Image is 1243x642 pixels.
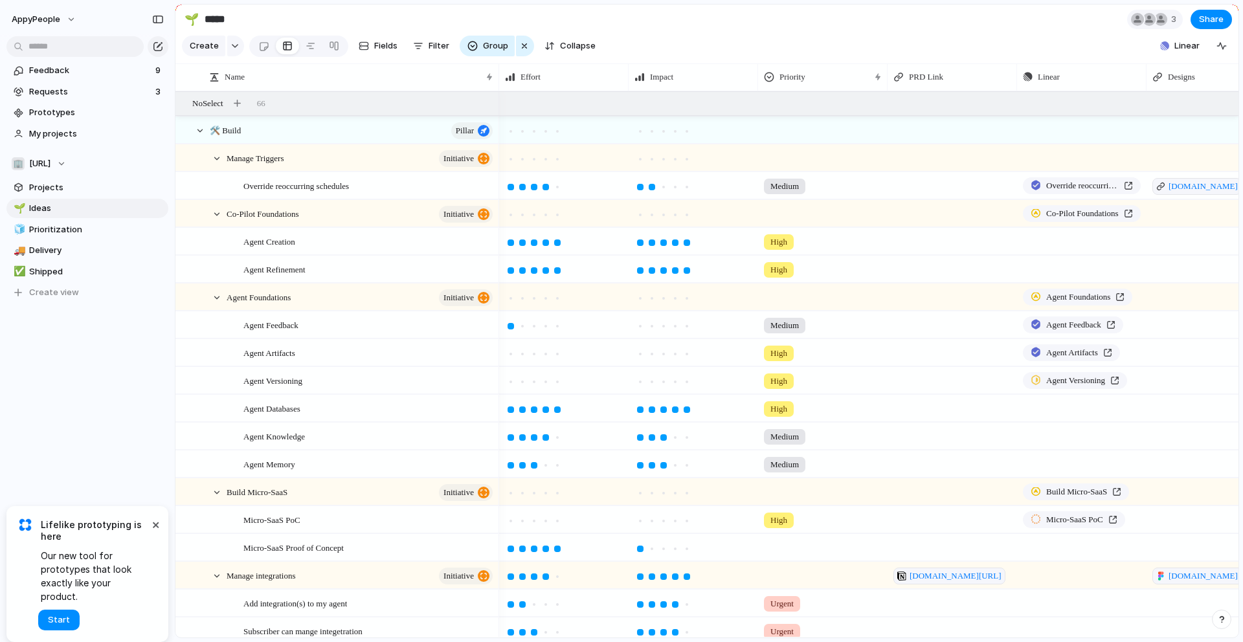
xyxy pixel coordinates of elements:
[1046,485,1107,498] span: Build Micro-SaaS
[227,484,287,499] span: Build Micro-SaaS
[6,82,168,102] a: Requests3
[14,201,23,216] div: 🌱
[1046,346,1098,359] span: Agent Artifacts
[14,243,23,258] div: 🚚
[225,71,245,83] span: Name
[6,103,168,122] a: Prototypes
[439,150,493,167] button: initiative
[910,570,1002,582] span: [DOMAIN_NAME][URL]
[243,456,295,471] span: Agent Memory
[1168,71,1195,83] span: Designs
[192,97,223,110] span: No Select
[1023,177,1141,194] a: Override reoccurring schedules
[243,317,298,332] span: Agent Feedback
[443,289,474,307] span: initiative
[29,244,164,257] span: Delivery
[38,610,80,630] button: Start
[770,375,787,388] span: High
[770,403,787,415] span: High
[1023,511,1125,528] a: Micro-SaaS PoC
[6,262,168,282] a: ✅Shipped
[1046,179,1119,192] span: Override reoccurring schedules
[770,430,799,443] span: Medium
[650,71,673,83] span: Impact
[439,206,493,223] button: initiative
[243,345,295,360] span: Agent Artifacts
[227,150,284,165] span: Manage Triggers
[243,512,300,527] span: Micro-SaaS PoC
[1023,205,1141,222] a: Co-Pilot Foundations
[12,202,25,215] button: 🌱
[770,180,799,193] span: Medium
[6,124,168,144] a: My projects
[182,36,225,56] button: Create
[29,223,164,236] span: Prioritization
[155,85,163,98] span: 3
[539,36,601,56] button: Collapse
[560,39,596,52] span: Collapse
[1155,36,1205,56] button: Linear
[12,13,60,26] span: AppyPeople
[1046,207,1119,220] span: Co-Pilot Foundations
[1023,316,1123,333] a: Agent Feedback
[521,71,541,83] span: Effort
[181,9,202,30] button: 🌱
[29,64,151,77] span: Feedback
[227,206,299,221] span: Co-Pilot Foundations
[439,568,493,584] button: initiative
[14,222,23,237] div: 🧊
[29,127,164,140] span: My projects
[1023,483,1129,500] a: Build Micro-SaaS
[12,157,25,170] div: 🏢
[374,39,398,52] span: Fields
[770,347,787,360] span: High
[243,595,347,610] span: Add integration(s) to my agent
[257,97,265,110] span: 66
[770,319,799,332] span: Medium
[770,514,787,527] span: High
[48,614,70,626] span: Start
[41,549,149,603] span: Our new tool for prototypes that look exactly like your product.
[6,241,168,260] div: 🚚Delivery
[243,373,302,388] span: Agent Versioning
[483,39,508,52] span: Group
[439,289,493,306] button: initiative
[353,36,403,56] button: Fields
[443,567,474,585] span: initiative
[148,516,163,532] button: Dismiss
[443,483,474,502] span: initiative
[185,10,199,28] div: 🌱
[6,178,168,197] a: Projects
[12,223,25,236] button: 🧊
[1152,178,1242,195] a: [DOMAIN_NAME]
[227,568,296,582] span: Manage integrations
[1046,513,1103,526] span: Micro-SaaS PoC
[29,106,164,119] span: Prototypes
[190,39,219,52] span: Create
[14,264,23,279] div: ✅
[443,149,474,168] span: initiative
[243,401,300,415] span: Agent Databases
[1023,289,1132,305] a: Agent Foundations
[1023,372,1127,389] a: Agent Versioning
[1199,13,1224,26] span: Share
[243,261,306,276] span: Agent Refinement
[443,205,474,223] span: initiative
[770,458,799,471] span: Medium
[29,181,164,194] span: Projects
[1191,10,1232,29] button: Share
[243,178,349,193] span: Override reoccurring schedules
[770,597,794,610] span: Urgent
[29,286,79,299] span: Create view
[6,199,168,218] a: 🌱Ideas
[1046,374,1105,387] span: Agent Versioning
[429,39,449,52] span: Filter
[12,265,25,278] button: ✅
[1038,71,1060,83] span: Linear
[779,71,805,83] span: Priority
[1046,291,1110,304] span: Agent Foundations
[6,154,168,173] button: 🏢[URL]
[460,36,515,56] button: Group
[770,236,787,249] span: High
